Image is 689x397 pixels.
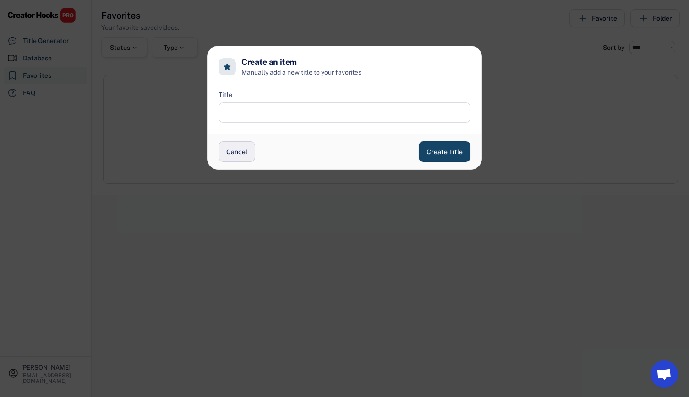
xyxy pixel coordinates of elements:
button: Create Title [419,141,470,162]
h6: Manually add a new title to your favorites [241,68,470,77]
h4: Create an item [241,57,297,68]
div: Title [219,90,232,100]
button: Cancel [219,141,255,162]
a: Open chat [651,360,678,388]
